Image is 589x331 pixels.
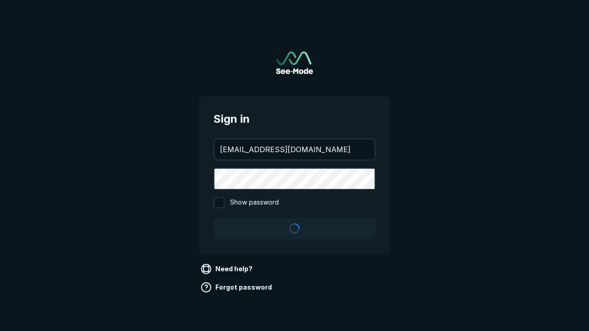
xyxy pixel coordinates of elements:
a: Need help? [199,262,256,276]
a: Forgot password [199,280,276,295]
a: Go to sign in [276,51,313,74]
span: Show password [230,197,279,208]
input: your@email.com [214,139,375,160]
span: Sign in [214,111,375,127]
img: See-Mode Logo [276,51,313,74]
